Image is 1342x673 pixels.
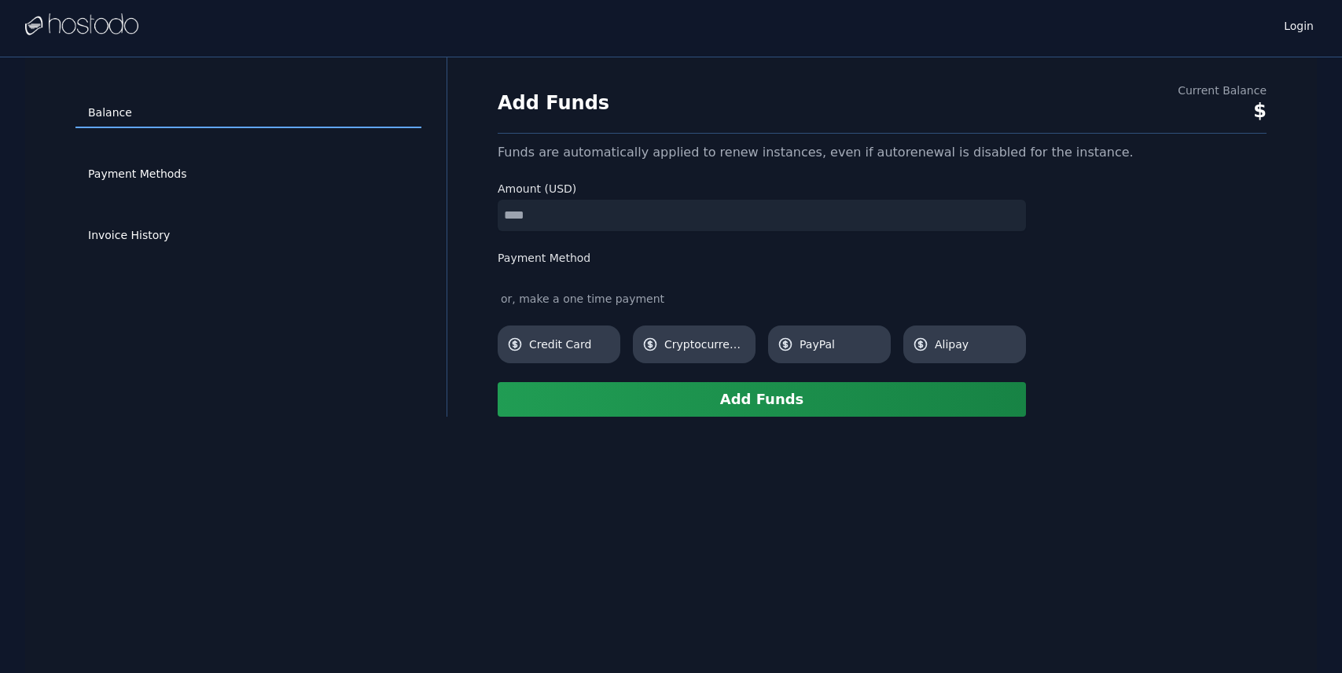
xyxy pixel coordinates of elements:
[498,382,1026,417] button: Add Funds
[498,250,1026,266] label: Payment Method
[1281,15,1317,34] a: Login
[75,160,421,189] a: Payment Methods
[75,98,421,128] a: Balance
[498,291,1026,307] div: or, make a one time payment
[498,181,1026,197] label: Amount (USD)
[800,336,881,352] span: PayPal
[25,13,138,37] img: Logo
[664,336,746,352] span: Cryptocurrency
[529,336,611,352] span: Credit Card
[75,221,421,251] a: Invoice History
[1178,98,1267,123] div: $
[498,90,609,116] h1: Add Funds
[1178,83,1267,98] div: Current Balance
[935,336,1017,352] span: Alipay
[498,143,1267,162] div: Funds are automatically applied to renew instances, even if autorenewal is disabled for the insta...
